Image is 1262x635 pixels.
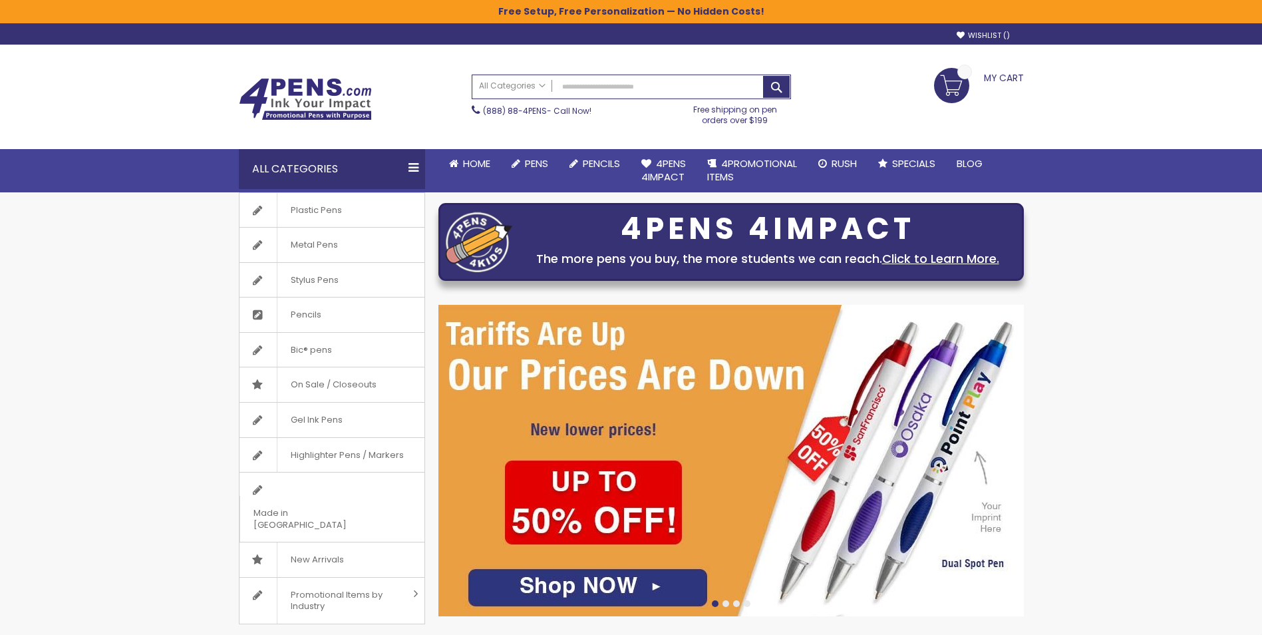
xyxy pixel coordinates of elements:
a: Pens [501,149,559,178]
span: On Sale / Closeouts [277,367,390,402]
span: Made in [GEOGRAPHIC_DATA] [239,496,391,542]
a: Blog [946,149,993,178]
span: 4Pens 4impact [641,156,686,184]
a: Gel Ink Pens [239,403,424,437]
span: 4PROMOTIONAL ITEMS [707,156,797,184]
img: 4Pens Custom Pens and Promotional Products [239,78,372,120]
img: four_pen_logo.png [446,212,512,272]
span: Blog [957,156,983,170]
a: Rush [808,149,868,178]
a: Made in [GEOGRAPHIC_DATA] [239,473,424,542]
span: Bic® pens [277,333,345,367]
div: Free shipping on pen orders over $199 [679,99,791,126]
span: Highlighter Pens / Markers [277,438,417,473]
span: Plastic Pens [277,193,355,228]
span: - Call Now! [483,105,591,116]
a: Highlighter Pens / Markers [239,438,424,473]
div: 4PENS 4IMPACT [519,215,1017,243]
span: Rush [832,156,857,170]
span: Home [463,156,490,170]
a: New Arrivals [239,542,424,577]
div: All Categories [239,149,425,189]
a: Home [438,149,501,178]
a: Pencils [559,149,631,178]
span: Promotional Items by Industry [277,578,408,624]
span: Gel Ink Pens [277,403,356,437]
div: The more pens you buy, the more students we can reach. [519,250,1017,268]
a: All Categories [472,75,552,97]
a: Wishlist [957,31,1010,41]
a: (888) 88-4PENS [483,105,547,116]
a: Stylus Pens [239,263,424,298]
a: Bic® pens [239,333,424,367]
a: 4PROMOTIONALITEMS [697,149,808,192]
a: Metal Pens [239,228,424,262]
span: Stylus Pens [277,263,352,298]
span: New Arrivals [277,542,357,577]
a: Promotional Items by Industry [239,578,424,624]
span: Specials [892,156,935,170]
a: Specials [868,149,946,178]
a: Pencils [239,298,424,332]
a: On Sale / Closeouts [239,367,424,402]
a: Click to Learn More. [882,250,999,267]
span: All Categories [479,81,546,91]
img: /cheap-promotional-products.html [438,305,1024,616]
span: Metal Pens [277,228,351,262]
span: Pencils [277,298,335,332]
span: Pens [525,156,548,170]
a: 4Pens4impact [631,149,697,192]
span: Pencils [583,156,620,170]
a: Plastic Pens [239,193,424,228]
